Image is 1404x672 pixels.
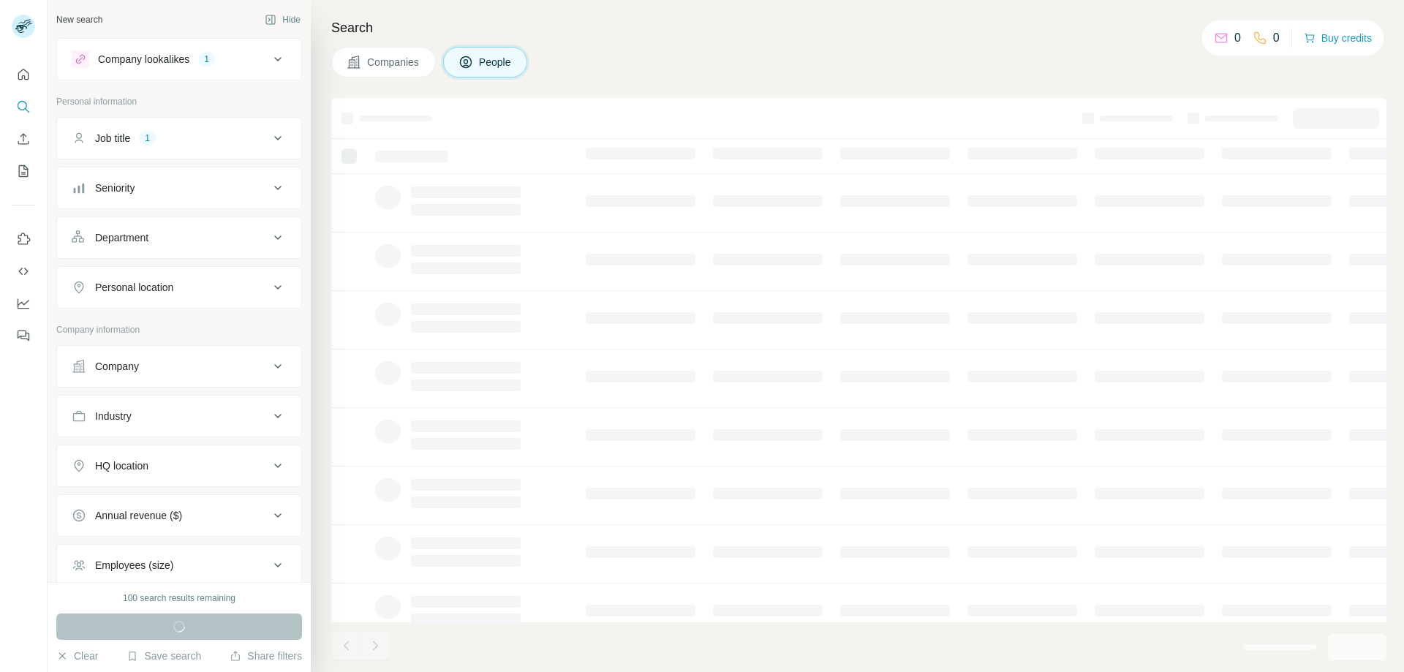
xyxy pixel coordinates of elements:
[12,61,35,88] button: Quick start
[198,53,215,66] div: 1
[1273,29,1280,47] p: 0
[57,399,301,434] button: Industry
[57,121,301,156] button: Job title1
[57,548,301,583] button: Employees (size)
[95,280,173,295] div: Personal location
[95,508,182,523] div: Annual revenue ($)
[1234,29,1241,47] p: 0
[57,170,301,205] button: Seniority
[57,42,301,77] button: Company lookalikes1
[57,498,301,533] button: Annual revenue ($)
[230,649,302,663] button: Share filters
[95,230,148,245] div: Department
[12,94,35,120] button: Search
[56,649,98,663] button: Clear
[95,359,139,374] div: Company
[12,158,35,184] button: My lists
[95,409,132,423] div: Industry
[95,181,135,195] div: Seniority
[12,126,35,152] button: Enrich CSV
[331,18,1386,38] h4: Search
[12,226,35,252] button: Use Surfe on LinkedIn
[139,132,156,145] div: 1
[1304,28,1372,48] button: Buy credits
[95,558,173,573] div: Employees (size)
[127,649,201,663] button: Save search
[57,270,301,305] button: Personal location
[56,95,302,108] p: Personal information
[98,52,189,67] div: Company lookalikes
[479,55,513,69] span: People
[123,592,235,605] div: 100 search results remaining
[56,323,302,336] p: Company information
[367,55,420,69] span: Companies
[57,349,301,384] button: Company
[95,131,130,146] div: Job title
[12,322,35,349] button: Feedback
[57,220,301,255] button: Department
[12,258,35,284] button: Use Surfe API
[56,13,102,26] div: New search
[12,290,35,317] button: Dashboard
[95,458,148,473] div: HQ location
[254,9,311,31] button: Hide
[57,448,301,483] button: HQ location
